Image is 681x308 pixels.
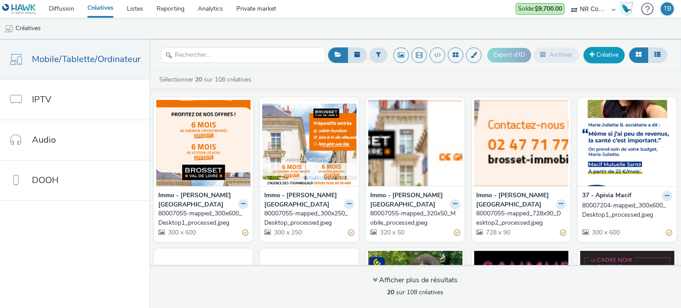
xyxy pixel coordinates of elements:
[664,2,671,16] div: TB
[156,100,250,186] img: 80007055-mapped_300x600_Desktop1_processed.jpeg visual
[582,201,669,219] div: 80007204-mapped_300x600_Desktop1_processed.jpeg
[476,191,554,209] strong: Immo - [PERSON_NAME][GEOGRAPHIC_DATA]
[583,47,625,63] a: Créative
[370,191,448,209] strong: Immo - [PERSON_NAME][GEOGRAPHIC_DATA]
[195,75,202,84] strong: 20
[379,228,404,237] span: 320 x 50
[4,24,13,33] img: mobile
[158,75,255,84] a: Sélectionner sur 108 créatives
[387,288,394,296] strong: 20
[161,47,326,63] input: Rechercher...
[580,100,674,186] img: 80007204-mapped_300x600_Desktop1_processed.jpeg visual
[666,228,672,238] div: Partiellement valide
[368,100,462,186] img: 80007055-mapped_320x50_Mobile_processed.jpeg visual
[158,191,236,209] strong: Immo - [PERSON_NAME][GEOGRAPHIC_DATA]
[264,191,342,209] strong: Immo - [PERSON_NAME][GEOGRAPHIC_DATA]
[348,228,354,238] div: Partiellement valide
[262,100,356,186] img: 80007055-mapped_300x250_Desktop_processed.jpeg visual
[373,275,458,285] div: Afficher plus de résultats
[629,47,648,62] button: Grille
[582,201,672,219] a: 80007204-mapped_300x600_Desktop1_processed.jpeg
[560,228,566,238] div: Partiellement valide
[387,288,443,296] span: sur 108 créatives
[167,228,196,237] span: 300 x 600
[476,209,563,227] div: 80007055-mapped_728x90_Desktop2_processed.jpeg
[487,48,531,62] button: Export d'ID
[32,93,51,106] span: IPTV
[264,209,351,227] div: 80007055-mapped_300x250_Desktop_processed.jpeg
[535,4,562,13] strong: $9,700.00
[32,174,59,187] span: DOOH
[273,228,302,237] span: 300 x 250
[32,53,141,66] span: Mobile/Tablette/Ordinateur
[264,209,354,227] a: 80007055-mapped_300x250_Desktop_processed.jpeg
[620,2,633,16] img: Hawk Academy
[158,209,248,227] a: 80007055-mapped_300x600_Desktop1_processed.jpeg
[476,209,566,227] a: 80007055-mapped_728x90_Desktop2_processed.jpeg
[516,3,564,15] div: Les dépenses d'aujourd'hui ne sont pas encore prises en compte dans le solde
[474,100,568,186] img: 80007055-mapped_728x90_Desktop2_processed.jpeg visual
[242,228,248,238] div: Partiellement valide
[32,133,56,146] span: Audio
[582,191,631,201] strong: 37 - Apivia Macif
[370,209,457,227] div: 80007055-mapped_320x50_Mobile_processed.jpeg
[485,228,510,237] span: 728 x 90
[158,209,245,227] div: 80007055-mapped_300x600_Desktop1_processed.jpeg
[2,4,36,15] img: undefined Logo
[591,228,620,237] span: 300 x 600
[533,47,579,62] button: Archiver
[370,209,460,227] a: 80007055-mapped_320x50_Mobile_processed.jpeg
[454,228,460,238] div: Partiellement valide
[518,4,562,13] span: Solde :
[620,2,637,16] a: Hawk Academy
[648,47,667,62] button: Liste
